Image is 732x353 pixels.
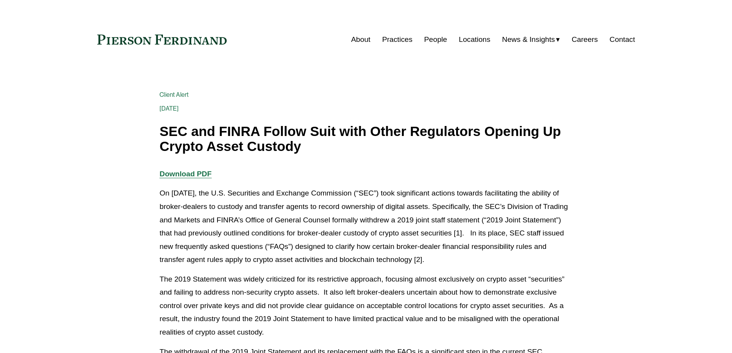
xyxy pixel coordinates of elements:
a: Download PDF [159,170,211,178]
a: About [351,32,370,47]
p: On [DATE], the U.S. Securities and Exchange Commission (“SEC”) took significant actions towards f... [159,187,572,266]
span: [DATE] [159,105,179,112]
h1: SEC and FINRA Follow Suit with Other Regulators Opening Up Crypto Asset Custody [159,124,572,154]
a: Contact [609,32,635,47]
a: Careers [572,32,598,47]
a: Practices [382,32,412,47]
a: People [424,32,447,47]
a: Locations [459,32,490,47]
span: News & Insights [502,33,555,46]
a: Client Alert [159,91,189,98]
a: folder dropdown [502,32,560,47]
p: The 2019 Statement was widely criticized for its restrictive approach, focusing almost exclusivel... [159,273,572,339]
